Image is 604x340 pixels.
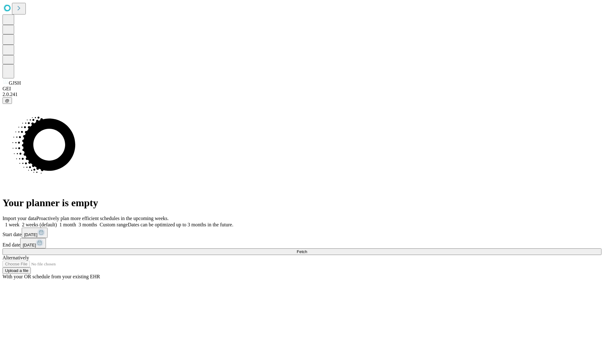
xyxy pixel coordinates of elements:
button: Upload a file [3,267,31,274]
span: Import your data [3,216,36,221]
span: Proactively plan more efficient schedules in the upcoming weeks. [36,216,169,221]
span: 1 month [59,222,76,227]
button: @ [3,97,12,104]
div: 2.0.241 [3,92,601,97]
button: [DATE] [20,238,46,248]
span: @ [5,98,9,103]
div: End date [3,238,601,248]
span: With your OR schedule from your existing EHR [3,274,100,279]
span: Dates can be optimized up to 3 months in the future. [128,222,233,227]
button: Fetch [3,248,601,255]
span: 2 weeks (default) [22,222,57,227]
div: Start date [3,228,601,238]
span: Custom range [100,222,128,227]
span: 3 months [79,222,97,227]
span: 1 week [5,222,20,227]
span: [DATE] [24,232,37,237]
div: GEI [3,86,601,92]
button: [DATE] [22,228,48,238]
span: Fetch [297,249,307,254]
span: GJSH [9,80,21,86]
span: [DATE] [23,243,36,247]
span: Alternatively [3,255,29,260]
h1: Your planner is empty [3,197,601,209]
